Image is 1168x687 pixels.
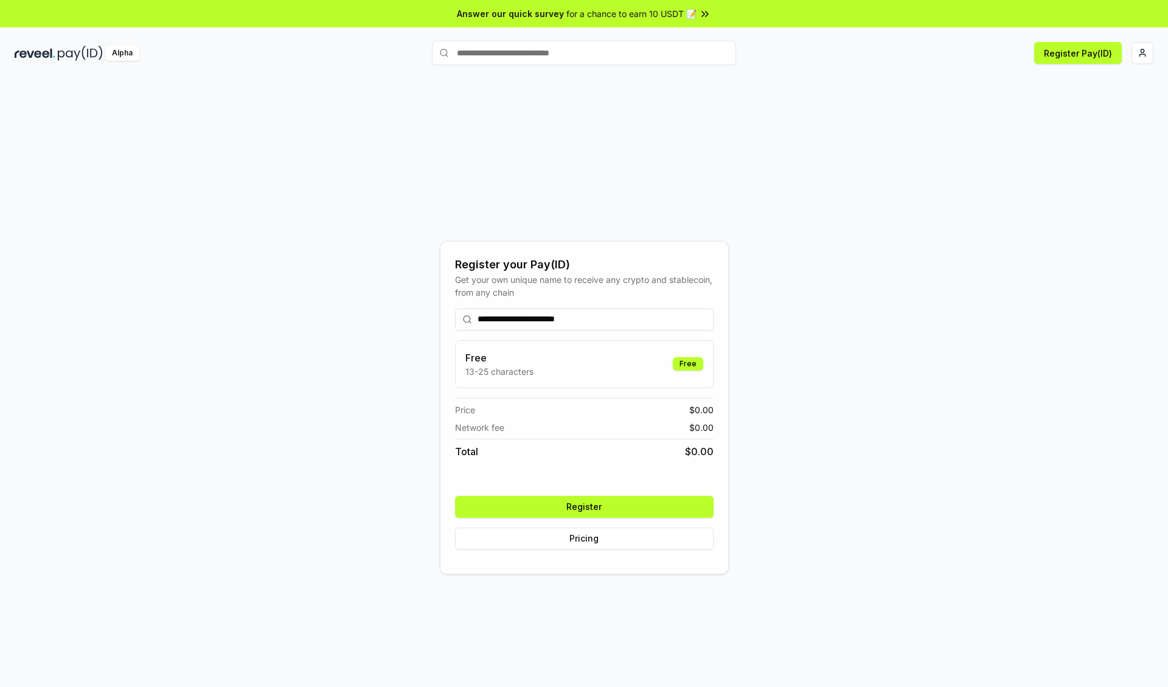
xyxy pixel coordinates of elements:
[58,46,103,61] img: pay_id
[455,256,714,273] div: Register your Pay(ID)
[465,365,534,378] p: 13-25 characters
[1034,42,1122,64] button: Register Pay(ID)
[455,496,714,518] button: Register
[455,403,475,416] span: Price
[465,350,534,365] h3: Free
[455,273,714,299] div: Get your own unique name to receive any crypto and stablecoin, from any chain
[455,421,504,434] span: Network fee
[455,444,478,459] span: Total
[455,528,714,549] button: Pricing
[685,444,714,459] span: $ 0.00
[15,46,55,61] img: reveel_dark
[105,46,139,61] div: Alpha
[566,7,697,20] span: for a chance to earn 10 USDT 📝
[673,357,703,371] div: Free
[457,7,564,20] span: Answer our quick survey
[689,403,714,416] span: $ 0.00
[689,421,714,434] span: $ 0.00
